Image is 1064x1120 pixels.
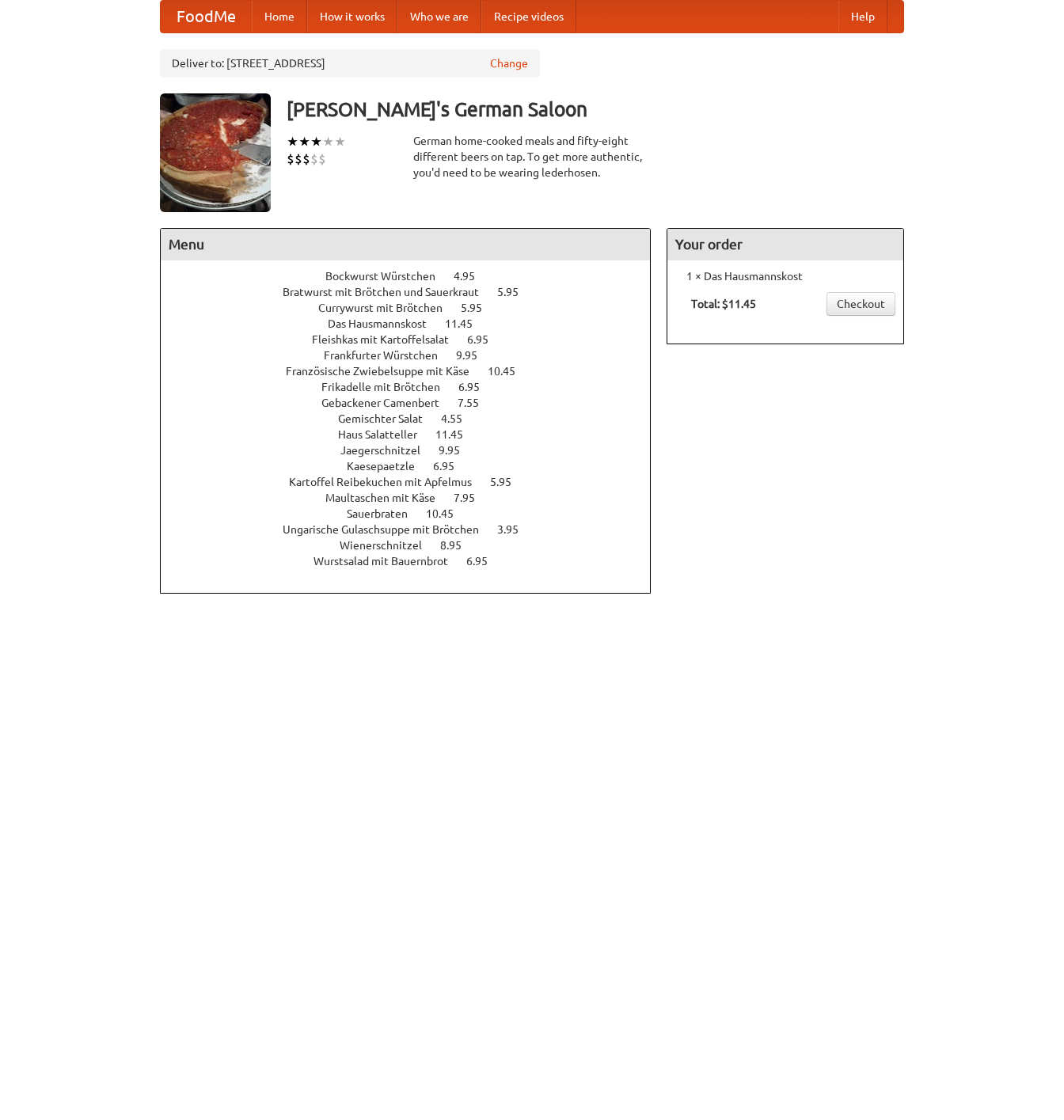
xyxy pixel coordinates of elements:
a: Who we are [397,1,481,32]
span: Bratwurst mit Brötchen und Sauerkraut [283,286,495,298]
div: German home-cooked meals and fifty-eight different beers on tap. To get more authentic, you'd nee... [413,133,651,180]
li: ★ [334,133,346,150]
span: 7.55 [458,397,495,409]
a: Kartoffel Reibekuchen mit Apfelmus 5.95 [289,476,541,488]
span: 11.45 [445,317,488,330]
span: 4.95 [454,270,491,283]
a: Kaesepaetzle 6.95 [347,460,484,473]
span: 11.45 [435,428,479,441]
a: Help [838,1,887,32]
span: Maultaschen mit Käse [325,492,451,504]
a: Jaegerschnitzel 9.95 [340,444,489,457]
a: Französische Zwiebelsuppe mit Käse 10.45 [286,365,545,378]
li: ★ [310,133,322,150]
span: 10.45 [488,365,531,378]
span: 9.95 [439,444,476,457]
span: Kartoffel Reibekuchen mit Apfelmus [289,476,488,488]
h4: Your order [667,229,903,260]
a: Wurstsalad mit Bauernbrot 6.95 [313,555,517,568]
li: 1 × Das Hausmannskost [675,268,895,284]
b: Total: $11.45 [691,298,756,310]
span: 6.95 [433,460,470,473]
span: Kaesepaetzle [347,460,431,473]
span: 6.95 [466,555,503,568]
a: Checkout [826,292,895,316]
a: Haus Salatteller 11.45 [338,428,492,441]
a: FoodMe [161,1,252,32]
a: Ungarische Gulaschsuppe mit Brötchen 3.95 [283,523,548,536]
a: Wienerschnitzel 8.95 [340,539,491,552]
a: Maultaschen mit Käse 7.95 [325,492,504,504]
a: How it works [307,1,397,32]
span: Bockwurst Würstchen [325,270,451,283]
li: $ [302,150,310,168]
span: 8.95 [440,539,477,552]
a: Das Hausmannskost 11.45 [328,317,502,330]
li: $ [310,150,318,168]
a: Fleishkas mit Kartoffelsalat 6.95 [312,333,518,346]
span: 4.55 [441,412,478,425]
span: Haus Salatteller [338,428,433,441]
li: ★ [298,133,310,150]
h3: [PERSON_NAME]'s German Saloon [287,93,904,125]
span: 5.95 [461,302,498,314]
span: Currywurst mit Brötchen [318,302,458,314]
span: 9.95 [456,349,493,362]
div: Deliver to: [STREET_ADDRESS] [160,49,540,78]
li: $ [318,150,326,168]
span: 7.95 [454,492,491,504]
a: Bratwurst mit Brötchen und Sauerkraut 5.95 [283,286,548,298]
span: 6.95 [458,381,496,393]
a: Frankfurter Würstchen 9.95 [324,349,507,362]
span: Französische Zwiebelsuppe mit Käse [286,365,485,378]
a: Gemischter Salat 4.55 [338,412,492,425]
span: Gebackener Camenbert [321,397,455,409]
span: 6.95 [467,333,504,346]
span: Wurstsalad mit Bauernbrot [313,555,464,568]
span: Das Hausmannskost [328,317,443,330]
span: Fleishkas mit Kartoffelsalat [312,333,465,346]
span: Jaegerschnitzel [340,444,436,457]
a: Frikadelle mit Brötchen 6.95 [321,381,509,393]
span: Sauerbraten [347,507,424,520]
a: Change [490,55,528,71]
span: 5.95 [490,476,527,488]
h4: Menu [161,229,650,260]
span: 10.45 [426,507,469,520]
li: ★ [287,133,298,150]
span: Frikadelle mit Brötchen [321,381,456,393]
span: Frankfurter Würstchen [324,349,454,362]
a: Sauerbraten 10.45 [347,507,483,520]
li: $ [294,150,302,168]
span: Ungarische Gulaschsuppe mit Brötchen [283,523,495,536]
li: ★ [322,133,334,150]
a: Bockwurst Würstchen 4.95 [325,270,504,283]
a: Gebackener Camenbert 7.55 [321,397,508,409]
span: 5.95 [497,286,534,298]
a: Home [252,1,307,32]
span: Wienerschnitzel [340,539,438,552]
span: 3.95 [497,523,534,536]
img: angular.jpg [160,93,271,212]
span: Gemischter Salat [338,412,439,425]
li: $ [287,150,294,168]
a: Currywurst mit Brötchen 5.95 [318,302,511,314]
a: Recipe videos [481,1,576,32]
